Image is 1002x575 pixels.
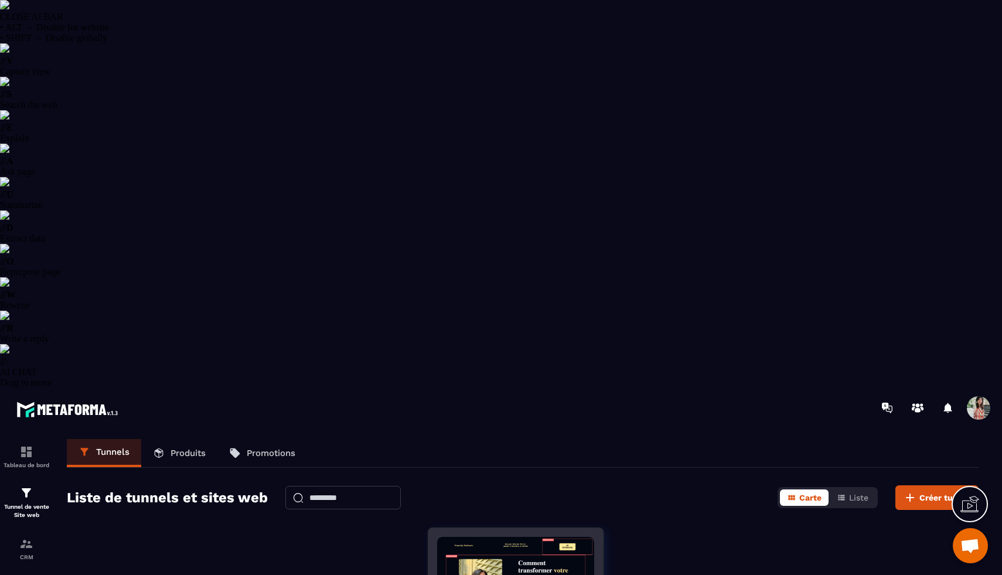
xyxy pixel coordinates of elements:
[849,493,868,502] span: Liste
[3,503,50,519] p: Tunnel de vente Site web
[919,492,971,503] span: Créer tunnel
[3,528,50,569] a: formationformationCRM
[247,448,295,458] p: Promotions
[96,447,129,457] p: Tunnels
[780,489,829,506] button: Carte
[3,554,50,560] p: CRM
[171,448,206,458] p: Produits
[141,439,217,467] a: Produits
[953,528,988,563] div: Ouvrir le chat
[3,462,50,468] p: Tableau de bord
[217,439,307,467] a: Promotions
[19,537,33,551] img: formation
[19,486,33,500] img: formation
[799,493,822,502] span: Carte
[895,485,979,510] button: Créer tunnel
[830,489,875,506] button: Liste
[67,439,141,467] a: Tunnels
[3,436,50,477] a: formationformationTableau de bord
[19,445,33,459] img: formation
[67,486,268,509] h2: Liste de tunnels et sites web
[3,477,50,528] a: formationformationTunnel de vente Site web
[16,399,122,420] img: logo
